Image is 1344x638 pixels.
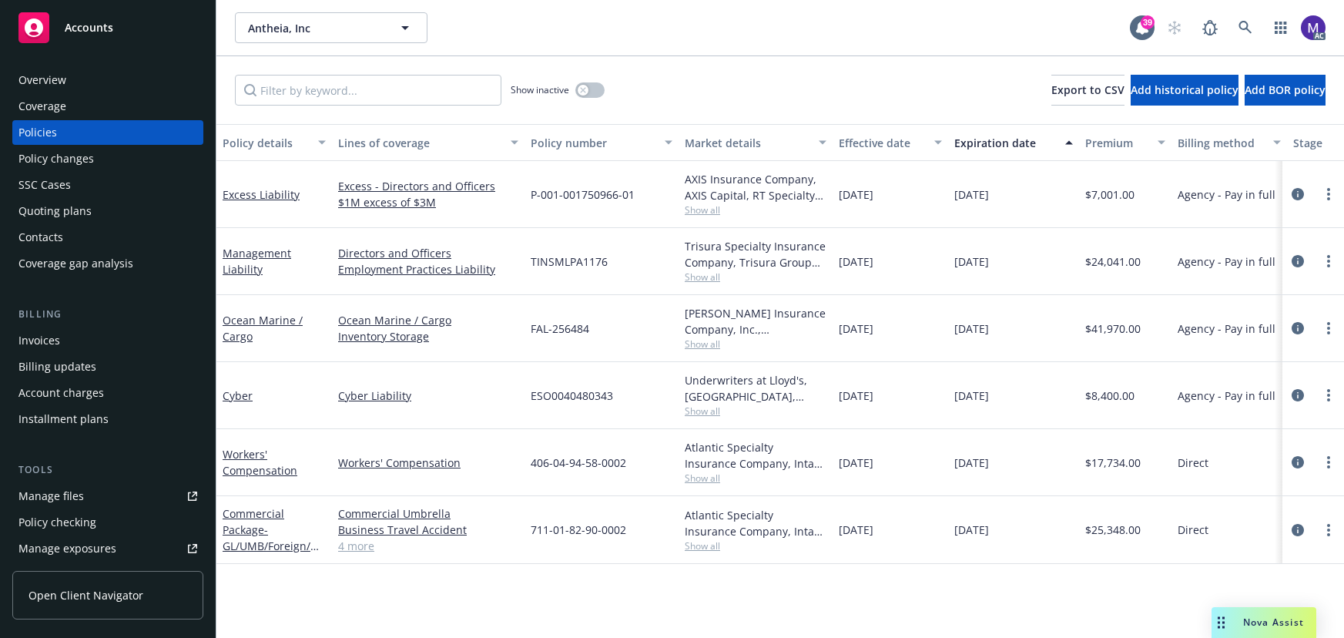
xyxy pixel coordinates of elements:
[1289,521,1307,539] a: circleInformation
[338,312,518,328] a: Ocean Marine / Cargo
[12,407,203,431] a: Installment plans
[954,388,989,404] span: [DATE]
[685,135,809,151] div: Market details
[1230,12,1261,43] a: Search
[531,388,613,404] span: ESO0040480343
[1319,386,1338,405] a: more
[685,171,826,203] div: AXIS Insurance Company, AXIS Capital, RT Specialty Insurance Services, LLC (RSG Specialty, LLC)
[223,506,318,569] a: Commercial Package
[1131,75,1238,106] button: Add historical policy
[1085,186,1135,203] span: $7,001.00
[18,173,71,197] div: SSC Cases
[338,245,518,261] a: Directors and Officers
[839,388,873,404] span: [DATE]
[18,484,84,509] div: Manage files
[65,22,113,34] span: Accounts
[685,405,826,418] span: Show all
[216,124,332,161] button: Policy details
[1159,12,1190,43] a: Start snowing
[954,455,989,471] span: [DATE]
[338,135,501,151] div: Lines of coverage
[1131,82,1238,97] span: Add historical policy
[18,94,66,119] div: Coverage
[338,505,518,522] a: Commercial Umbrella
[1245,82,1326,97] span: Add BOR policy
[12,94,203,119] a: Coverage
[1085,455,1141,471] span: $17,734.00
[18,251,133,276] div: Coverage gap analysis
[1319,252,1338,270] a: more
[1319,521,1338,539] a: more
[338,388,518,404] a: Cyber Liability
[679,124,833,161] button: Market details
[1085,321,1141,337] span: $41,970.00
[332,124,525,161] button: Lines of coverage
[223,135,309,151] div: Policy details
[12,68,203,92] a: Overview
[18,199,92,223] div: Quoting plans
[1301,15,1326,40] img: photo
[1178,186,1275,203] span: Agency - Pay in full
[223,388,253,403] a: Cyber
[12,173,203,197] a: SSC Cases
[685,439,826,472] div: Atlantic Specialty Insurance Company, Intact Insurance
[685,270,826,284] span: Show all
[235,12,427,43] button: Antheia, Inc
[12,536,203,561] a: Manage exposures
[1289,185,1307,203] a: circleInformation
[531,455,626,471] span: 406-04-94-58-0002
[338,178,518,210] a: Excess - Directors and Officers $1M excess of $3M
[18,354,96,379] div: Billing updates
[839,455,873,471] span: [DATE]
[338,522,518,538] a: Business Travel Accident
[685,372,826,405] div: Underwriters at Lloyd's, [GEOGRAPHIC_DATA], [PERSON_NAME] of [GEOGRAPHIC_DATA], 5 Star Specialty ...
[223,313,303,344] a: Ocean Marine / Cargo
[18,328,60,353] div: Invoices
[1085,254,1141,270] span: $24,041.00
[1319,185,1338,203] a: more
[1178,522,1208,538] span: Direct
[1319,453,1338,472] a: more
[685,539,826,552] span: Show all
[12,199,203,223] a: Quoting plans
[12,462,203,478] div: Tools
[12,307,203,322] div: Billing
[1212,607,1231,638] div: Drag to move
[954,135,1056,151] div: Expiration date
[223,522,319,569] span: - GL/UMB/Foreign/HNOA
[1085,135,1148,151] div: Premium
[948,124,1079,161] button: Expiration date
[1243,616,1304,629] span: Nova Assist
[839,522,873,538] span: [DATE]
[1079,124,1171,161] button: Premium
[1289,252,1307,270] a: circleInformation
[954,254,989,270] span: [DATE]
[1171,124,1287,161] button: Billing method
[1293,135,1341,151] div: Stage
[223,246,291,277] a: Management Liability
[248,20,381,36] span: Antheia, Inc
[1051,82,1124,97] span: Export to CSV
[223,447,297,478] a: Workers' Compensation
[531,186,635,203] span: P-001-001750966-01
[839,186,873,203] span: [DATE]
[12,484,203,509] a: Manage files
[1178,321,1275,337] span: Agency - Pay in full
[12,510,203,535] a: Policy checking
[12,328,203,353] a: Invoices
[1141,15,1155,29] div: 39
[18,120,57,145] div: Policies
[839,321,873,337] span: [DATE]
[18,510,96,535] div: Policy checking
[685,203,826,217] span: Show all
[1178,388,1275,404] span: Agency - Pay in full
[531,522,626,538] span: 711-01-82-90-0002
[1212,607,1316,638] button: Nova Assist
[338,455,518,471] a: Workers' Compensation
[338,328,518,344] a: Inventory Storage
[954,186,989,203] span: [DATE]
[12,251,203,276] a: Coverage gap analysis
[685,305,826,337] div: [PERSON_NAME] Insurance Company, Inc., [PERSON_NAME] Group, [PERSON_NAME] Cargo
[1085,522,1141,538] span: $25,348.00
